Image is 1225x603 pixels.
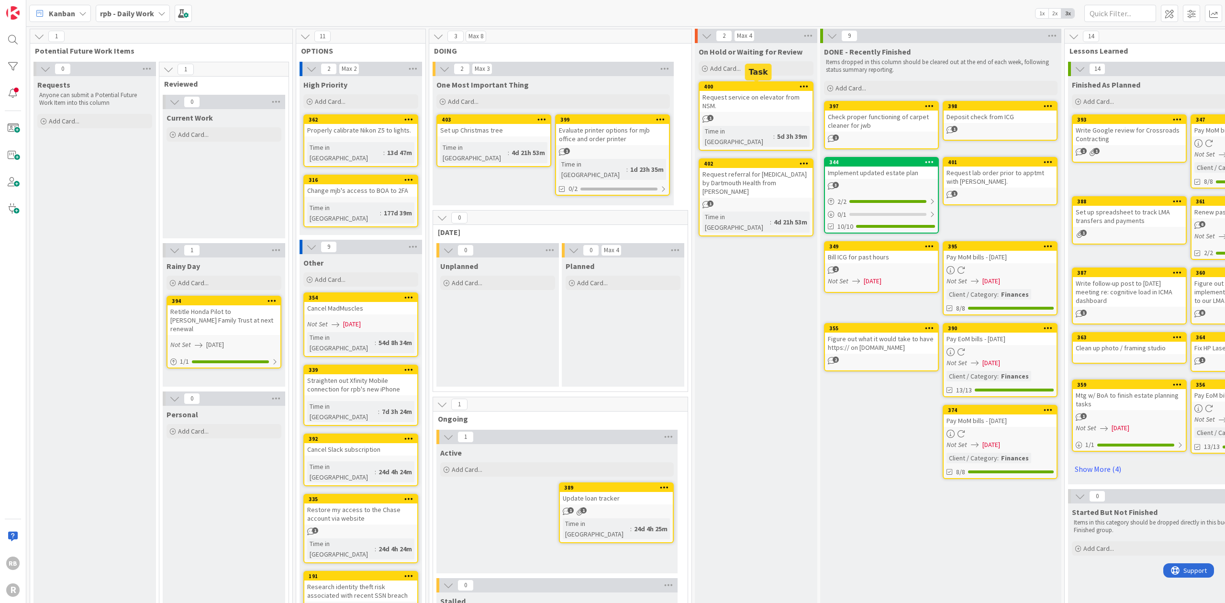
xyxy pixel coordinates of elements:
[1204,177,1213,187] span: 8/8
[825,242,938,263] div: 349Bill ICG for past hours
[944,242,1057,251] div: 395
[1073,124,1186,145] div: Write Google review for Crossroads Contracting
[343,319,361,329] span: [DATE]
[454,63,470,75] span: 2
[699,81,813,151] a: 400Request service on elevator from NSM.Time in [GEOGRAPHIC_DATA]:5d 3h 39m
[829,325,938,332] div: 355
[556,115,669,124] div: 399
[944,251,1057,263] div: Pay MoM bills - [DATE]
[1080,310,1087,316] span: 1
[1080,413,1087,419] span: 1
[309,116,417,123] div: 362
[825,102,938,132] div: 397Check proper functioning of carpet cleaner for jwb
[1073,333,1186,342] div: 363
[35,46,280,56] span: Potential Future Work Items
[704,160,813,167] div: 402
[944,111,1057,123] div: Deposit check from ICG
[304,572,417,602] div: 191Research identity theft risk associated with recent SSN breach
[944,102,1057,111] div: 398
[710,64,741,73] span: Add Card...
[303,365,418,426] a: 339Straighten out Xfinity Mobile connection for rpb's new iPhoneTime in [GEOGRAPHIC_DATA]:7d 3h 24m
[180,357,189,367] span: 1 / 1
[1077,334,1186,341] div: 363
[1072,114,1187,163] a: 393Write Google review for Crossroads Contracting
[509,147,547,158] div: 4d 21h 53m
[944,414,1057,427] div: Pay MoM bills - [DATE]
[508,147,509,158] span: :
[841,30,857,42] span: 9
[312,527,318,534] span: 1
[304,435,417,456] div: 392Cancel Slack subscription
[321,63,337,75] span: 2
[556,115,669,145] div: 399Evaluate printer options for mjb office and order printer
[1084,5,1156,22] input: Quick Filter...
[982,276,1000,286] span: [DATE]
[825,196,938,208] div: 2/2
[304,374,417,395] div: Straighten out Xfinity Mobile connection for rpb's new iPhone
[303,292,418,357] a: 354Cancel MadMusclesNot Set[DATE]Time in [GEOGRAPHIC_DATA]:54d 8h 34m
[948,159,1057,166] div: 401
[307,538,375,559] div: Time in [GEOGRAPHIC_DATA]
[560,116,669,123] div: 399
[167,261,200,271] span: Rainy Day
[434,46,679,56] span: DOING
[1077,381,1186,388] div: 359
[1073,115,1186,145] div: 393Write Google review for Crossroads Contracting
[997,289,999,300] span: :
[948,325,1057,332] div: 390
[379,406,414,417] div: 7d 3h 24m
[1073,380,1186,410] div: 359Mtg w/ BoA to finish estate planning tasks
[307,332,375,353] div: Time in [GEOGRAPHIC_DATA]
[451,399,468,410] span: 1
[307,202,380,223] div: Time in [GEOGRAPHIC_DATA]
[380,208,381,218] span: :
[948,243,1057,250] div: 395
[375,337,376,348] span: :
[304,115,417,136] div: 362Properly calibrate Nikon Z5 to lights.
[956,467,965,477] span: 8/8
[700,82,813,112] div: 400Request service on elevator from NSM.
[437,115,550,136] div: 403Set up Christmas tree
[825,324,938,354] div: 355Figure out what it would take to have https:// on [DOMAIN_NAME]
[307,461,375,482] div: Time in [GEOGRAPHIC_DATA]
[707,201,713,207] span: 1
[304,176,417,184] div: 316
[303,258,323,268] span: Other
[997,371,999,381] span: :
[436,114,551,167] a: 403Set up Christmas treeTime in [GEOGRAPHIC_DATA]:4d 21h 53m
[167,297,280,335] div: 394Retitle Honda Pilot to [PERSON_NAME] Family Trust at next renewal
[604,248,619,253] div: Max 4
[167,296,281,368] a: 394Retitle Honda Pilot to [PERSON_NAME] Family Trust at next renewalNot Set[DATE]1/1
[49,8,75,19] span: Kanban
[1072,332,1187,364] a: 363Clean up photo / framing studio
[944,333,1057,345] div: Pay EoM bills - [DATE]
[55,63,71,75] span: 0
[1077,269,1186,276] div: 387
[304,184,417,197] div: Change mjb's access to BOA to 2FA
[824,241,939,293] a: 349Bill ICG for past hoursNot Set[DATE]
[167,113,213,123] span: Current Work
[944,324,1057,345] div: 390Pay EoM bills - [DATE]
[716,30,732,42] span: 2
[943,101,1058,141] a: 398Deposit check from ICG
[568,184,578,194] span: 0/2
[1199,310,1205,316] span: 8
[1076,424,1096,432] i: Not Set
[577,279,608,287] span: Add Card...
[944,406,1057,427] div: 374Pay MoM bills - [DATE]
[1073,333,1186,354] div: 363Clean up photo / framing studio
[699,47,802,56] span: On Hold or Waiting for Review
[309,367,417,373] div: 339
[1077,198,1186,205] div: 388
[999,453,1031,463] div: Finances
[1073,197,1186,227] div: 388Set up spreadsheet to track LMA transfers and payments
[833,182,839,188] span: 3
[947,289,997,300] div: Client / Category
[825,209,938,221] div: 0/1
[982,440,1000,450] span: [DATE]
[178,64,194,75] span: 1
[564,484,673,491] div: 389
[304,503,417,525] div: Restore my access to the Chase account via website
[564,148,570,154] span: 1
[944,167,1057,188] div: Request lab order prior to apptmt with [PERSON_NAME].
